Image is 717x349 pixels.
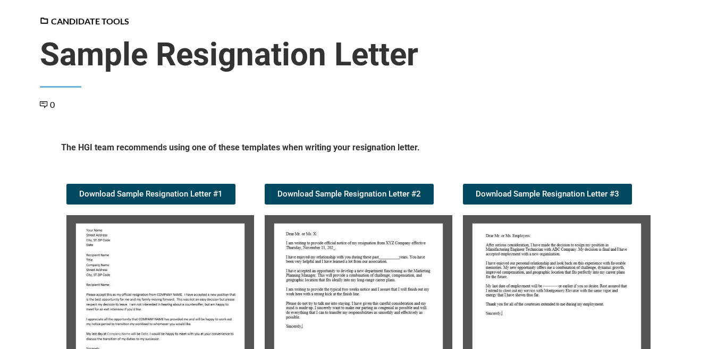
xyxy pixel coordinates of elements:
[265,184,434,205] a: Download Sample Resignation Letter #2
[79,190,223,198] span: Download Sample Resignation Letter #1
[61,142,656,157] h5: The HGI team recommends using one of these templates when writing your resignation letter.
[476,190,619,198] span: Download Sample Resignation Letter #3
[66,184,235,205] a: Download Sample Resignation Letter #1
[40,99,55,109] a: 0
[463,184,632,205] a: Download Sample Resignation Letter #3
[40,16,129,26] a: Candidate Tools
[40,36,678,74] span: Sample Resignation Letter
[277,190,421,198] span: Download Sample Resignation Letter #2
